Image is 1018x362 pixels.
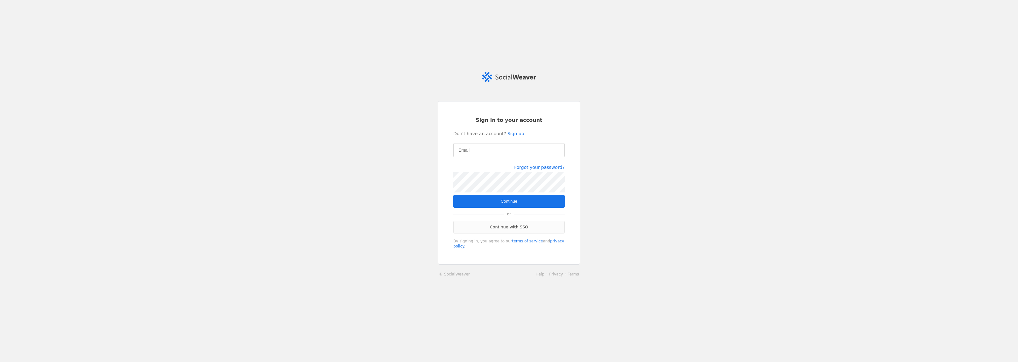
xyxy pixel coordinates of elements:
[504,208,514,220] span: or
[544,271,549,277] li: ·
[453,239,564,248] a: privacy policy
[476,117,542,124] span: Sign in to your account
[453,221,565,233] a: Continue with SSO
[439,271,470,277] a: © SocialWeaver
[536,272,544,276] a: Help
[563,271,568,277] li: ·
[514,165,565,170] a: Forgot your password?
[453,130,506,137] span: Don't have an account?
[453,195,565,208] button: Continue
[507,130,524,137] a: Sign up
[458,146,560,154] input: Email
[568,272,579,276] a: Terms
[453,239,565,249] div: By signing in, you agree to our and .
[458,146,470,154] mat-label: Email
[501,198,517,205] span: Continue
[549,272,563,276] a: Privacy
[512,239,543,243] a: terms of service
